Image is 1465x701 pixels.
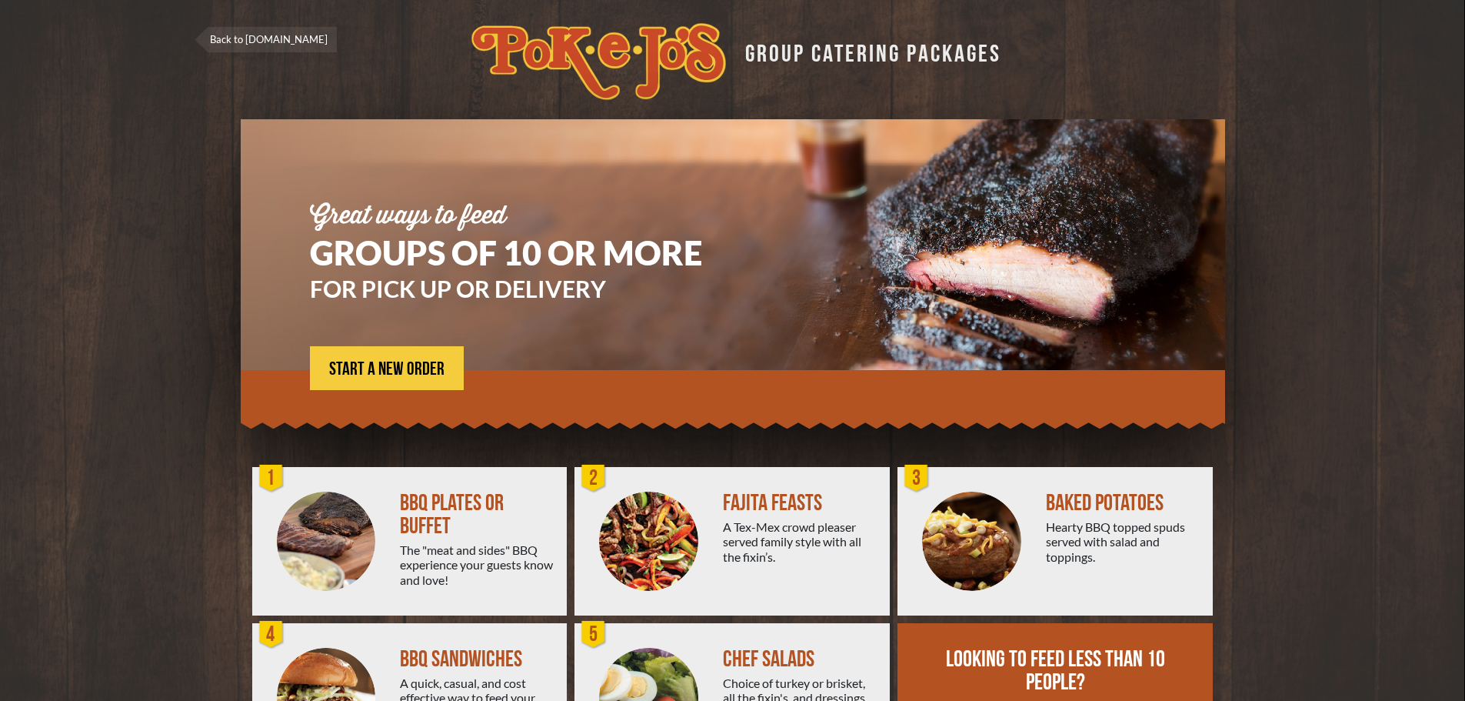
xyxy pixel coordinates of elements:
[599,492,698,591] img: PEJ-Fajitas.png
[723,648,877,671] div: CHEF SALADS
[329,360,444,379] span: START A NEW ORDER
[944,648,1168,694] div: LOOKING TO FEED LESS THAN 10 PEOPLE?
[195,27,337,52] a: Back to [DOMAIN_NAME]
[310,277,748,300] h3: FOR PICK UP OR DELIVERY
[922,492,1021,591] img: PEJ-Baked-Potato.png
[400,648,554,671] div: BBQ SANDWICHES
[1046,519,1200,564] div: Hearty BBQ topped spuds served with salad and toppings.
[400,542,554,587] div: The "meat and sides" BBQ experience your guests know and love!
[1046,492,1200,515] div: BAKED POTATOES
[310,346,464,390] a: START A NEW ORDER
[734,35,1001,65] div: GROUP CATERING PACKAGES
[256,619,287,650] div: 4
[578,619,609,650] div: 5
[310,236,748,269] h1: GROUPS OF 10 OR MORE
[400,492,554,538] div: BBQ PLATES OR BUFFET
[471,23,726,100] img: logo.svg
[256,463,287,494] div: 1
[901,463,932,494] div: 3
[277,492,376,591] img: PEJ-BBQ-Buffet.png
[723,519,877,564] div: A Tex-Mex crowd pleaser served family style with all the fixin’s.
[578,463,609,494] div: 2
[723,492,877,515] div: FAJITA FEASTS
[310,204,748,229] div: Great ways to feed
